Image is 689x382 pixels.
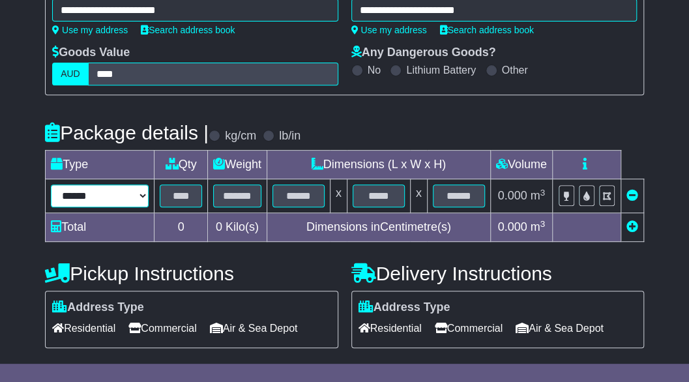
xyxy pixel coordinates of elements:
[330,179,347,213] td: x
[154,151,208,179] td: Qty
[502,64,528,76] label: Other
[45,263,338,284] h4: Pickup Instructions
[128,318,196,338] span: Commercial
[208,213,267,242] td: Kilo(s)
[531,220,546,233] span: m
[368,64,381,76] label: No
[406,64,476,76] label: Lithium Battery
[208,151,267,179] td: Weight
[531,189,546,202] span: m
[46,151,154,179] td: Type
[45,122,209,143] h4: Package details |
[351,46,496,60] label: Any Dangerous Goods?
[359,318,422,338] span: Residential
[435,318,503,338] span: Commercial
[410,179,427,213] td: x
[440,25,534,35] a: Search address book
[626,189,638,202] a: Remove this item
[141,25,235,35] a: Search address book
[540,219,546,229] sup: 3
[490,151,552,179] td: Volume
[516,318,604,338] span: Air & Sea Depot
[279,129,301,143] label: lb/in
[225,129,256,143] label: kg/cm
[498,220,527,233] span: 0.000
[52,63,89,85] label: AUD
[216,220,222,233] span: 0
[52,318,115,338] span: Residential
[46,213,154,242] td: Total
[52,301,144,315] label: Address Type
[210,318,298,338] span: Air & Sea Depot
[359,301,450,315] label: Address Type
[52,25,128,35] a: Use my address
[267,151,490,179] td: Dimensions (L x W x H)
[626,220,638,233] a: Add new item
[351,25,427,35] a: Use my address
[52,46,130,60] label: Goods Value
[154,213,208,242] td: 0
[498,189,527,202] span: 0.000
[540,188,546,198] sup: 3
[267,213,490,242] td: Dimensions in Centimetre(s)
[351,263,644,284] h4: Delivery Instructions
